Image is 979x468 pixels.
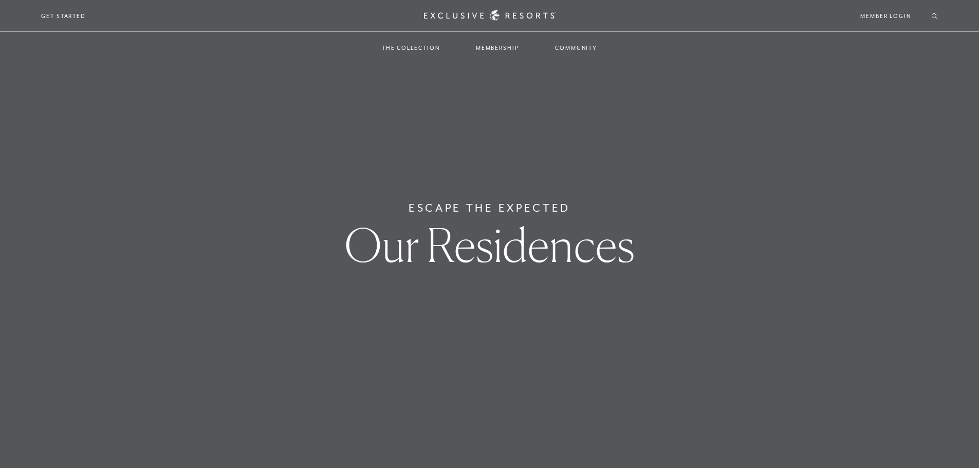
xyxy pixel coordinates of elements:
h1: Our Residences [344,222,635,268]
a: Member Login [860,11,911,21]
a: The Collection [372,33,450,63]
a: Membership [466,33,529,63]
a: Get Started [41,11,86,21]
a: Community [545,33,607,63]
h6: Escape The Expected [409,200,570,216]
